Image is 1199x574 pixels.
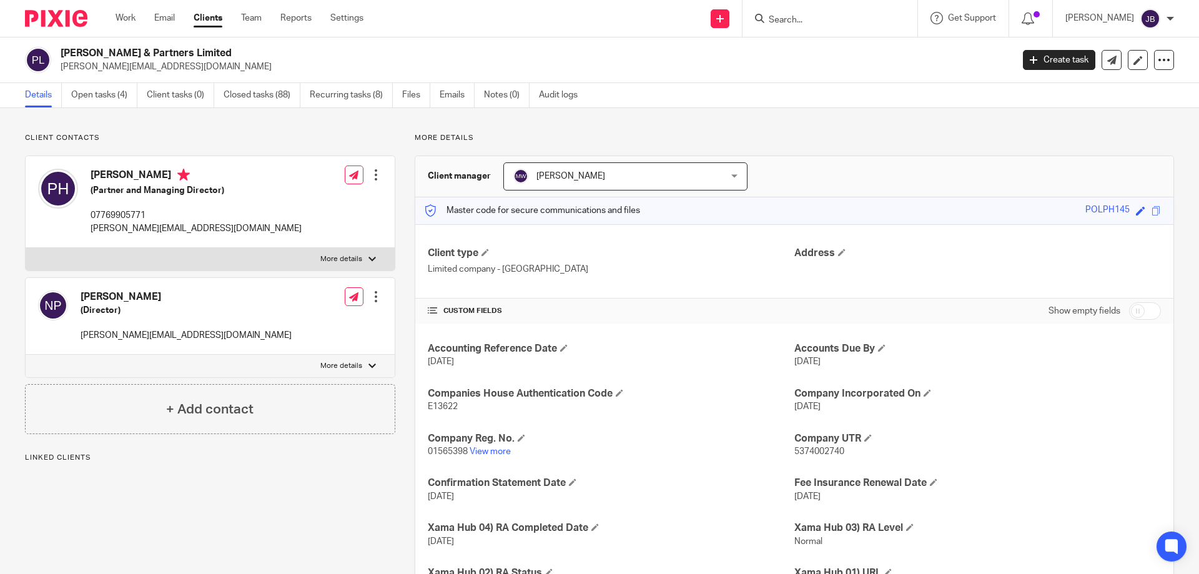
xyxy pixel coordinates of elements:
span: Get Support [948,14,996,22]
h4: Xama Hub 04) RA Completed Date [428,522,794,535]
span: [DATE] [794,492,821,501]
p: Client contacts [25,133,395,143]
span: Normal [794,537,822,546]
div: POLPH145 [1085,204,1130,218]
a: Email [154,12,175,24]
a: Files [402,83,430,107]
a: View more [470,447,511,456]
h4: Accounting Reference Date [428,342,794,355]
a: Work [116,12,136,24]
img: svg%3E [513,169,528,184]
h3: Client manager [428,170,491,182]
h4: Xama Hub 03) RA Level [794,522,1161,535]
h4: + Add contact [166,400,254,419]
p: More details [415,133,1174,143]
img: svg%3E [25,47,51,73]
img: Pixie [25,10,87,27]
h4: Company UTR [794,432,1161,445]
p: [PERSON_NAME][EMAIL_ADDRESS][DOMAIN_NAME] [91,222,302,235]
span: [DATE] [428,537,454,546]
p: More details [320,254,362,264]
h4: Client type [428,247,794,260]
i: Primary [177,169,190,181]
span: [DATE] [794,402,821,411]
input: Search [767,15,880,26]
h2: [PERSON_NAME] & Partners Limited [61,47,816,60]
img: svg%3E [38,169,78,209]
h4: Company Reg. No. [428,432,794,445]
a: Client tasks (0) [147,83,214,107]
p: [PERSON_NAME][EMAIL_ADDRESS][DOMAIN_NAME] [61,61,1004,73]
h4: Companies House Authentication Code [428,387,794,400]
h4: Confirmation Statement Date [428,477,794,490]
a: Reports [280,12,312,24]
h4: Fee Insurance Renewal Date [794,477,1161,490]
a: Notes (0) [484,83,530,107]
a: Team [241,12,262,24]
a: Open tasks (4) [71,83,137,107]
h4: [PERSON_NAME] [91,169,302,184]
h4: Accounts Due By [794,342,1161,355]
p: 07769905771 [91,209,302,222]
span: 01565398 [428,447,468,456]
span: [PERSON_NAME] [536,172,605,181]
span: 5374002740 [794,447,844,456]
p: Master code for secure communications and files [425,204,640,217]
a: Details [25,83,62,107]
a: Recurring tasks (8) [310,83,393,107]
a: Settings [330,12,363,24]
p: Limited company - [GEOGRAPHIC_DATA] [428,263,794,275]
p: [PERSON_NAME] [1065,12,1134,24]
span: [DATE] [428,357,454,366]
h5: (Partner and Managing Director) [91,184,302,197]
h4: Address [794,247,1161,260]
h4: CUSTOM FIELDS [428,306,794,316]
img: svg%3E [1140,9,1160,29]
a: Emails [440,83,475,107]
a: Clients [194,12,222,24]
span: [DATE] [428,492,454,501]
h4: Company Incorporated On [794,387,1161,400]
a: Create task [1023,50,1095,70]
a: Closed tasks (88) [224,83,300,107]
h4: [PERSON_NAME] [81,290,292,304]
span: E13622 [428,402,458,411]
h5: (Director) [81,304,292,317]
span: [DATE] [794,357,821,366]
p: More details [320,361,362,371]
a: Audit logs [539,83,587,107]
img: svg%3E [38,290,68,320]
p: Linked clients [25,453,395,463]
label: Show empty fields [1049,305,1120,317]
p: [PERSON_NAME][EMAIL_ADDRESS][DOMAIN_NAME] [81,329,292,342]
